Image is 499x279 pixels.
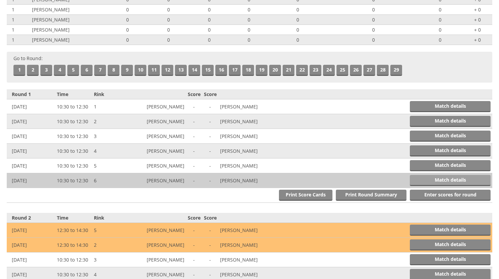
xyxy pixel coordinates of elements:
[418,15,463,25] td: 0
[92,99,128,114] td: 1
[186,223,202,238] td: -
[323,65,335,76] a: 24
[329,15,418,25] td: 0
[269,65,281,76] a: 20
[218,114,277,129] td: [PERSON_NAME]
[232,35,266,45] td: 0
[296,65,308,76] a: 22
[128,223,186,238] td: [PERSON_NAME]
[418,25,463,35] td: 0
[202,65,214,76] a: 15
[7,223,55,238] td: [DATE]
[7,252,55,267] td: [DATE]
[329,35,418,45] td: 0
[336,65,348,76] a: 25
[162,65,173,76] a: 12
[55,173,92,188] td: 10:30 to 12:30
[128,99,186,114] td: [PERSON_NAME]
[186,158,202,173] td: -
[7,158,55,173] td: [DATE]
[7,89,55,99] th: Round 1
[410,101,491,112] a: Match details
[377,65,389,76] a: 28
[92,238,128,252] td: 2
[218,223,277,238] td: [PERSON_NAME]
[202,89,218,99] th: Score
[7,173,55,188] td: [DATE]
[7,15,30,25] td: 1
[410,225,491,236] a: Match details
[7,35,30,45] td: 1
[410,239,491,250] a: Match details
[186,114,202,129] td: -
[202,114,218,129] td: -
[55,223,92,238] td: 12:30 to 14:30
[81,65,93,76] a: 6
[128,173,186,188] td: [PERSON_NAME]
[104,5,151,15] td: 0
[92,114,128,129] td: 2
[218,144,277,158] td: [PERSON_NAME]
[410,131,491,142] a: Match details
[7,99,55,114] td: [DATE]
[410,254,491,265] a: Match details
[30,35,104,45] td: [PERSON_NAME]
[232,5,266,15] td: 0
[55,99,92,114] td: 10:30 to 12:30
[186,5,232,15] td: 0
[7,144,55,158] td: [DATE]
[104,15,151,25] td: 0
[329,25,418,35] td: 0
[188,65,200,76] a: 14
[186,99,202,114] td: -
[363,65,375,76] a: 27
[55,252,92,267] td: 10:30 to 12:30
[215,65,227,76] a: 16
[92,223,128,238] td: 5
[92,213,128,223] th: Rink
[186,129,202,144] td: -
[410,116,491,127] a: Match details
[67,65,79,76] a: 5
[55,144,92,158] td: 10:30 to 12:30
[30,15,104,25] td: [PERSON_NAME]
[7,25,30,35] td: 1
[186,238,202,252] td: -
[186,15,232,25] td: 0
[151,25,186,35] td: 0
[410,145,491,156] a: Match details
[202,99,218,114] td: -
[7,114,55,129] td: [DATE]
[229,65,241,76] a: 17
[218,173,277,188] td: [PERSON_NAME]
[218,252,277,267] td: [PERSON_NAME]
[104,35,151,45] td: 0
[463,25,492,35] td: + 0
[55,158,92,173] td: 10:30 to 12:30
[27,65,39,76] a: 2
[128,144,186,158] td: [PERSON_NAME]
[202,213,218,223] th: Score
[7,52,492,83] div: Go to Round:
[92,89,128,99] th: Rink
[151,15,186,25] td: 0
[218,238,277,252] td: [PERSON_NAME]
[186,213,202,223] th: Score
[55,114,92,129] td: 10:30 to 12:30
[92,129,128,144] td: 3
[128,252,186,267] td: [PERSON_NAME]
[92,252,128,267] td: 3
[40,65,52,76] a: 3
[232,15,266,25] td: 0
[55,213,92,223] th: Time
[13,65,25,76] a: 1
[256,65,268,76] a: 19
[7,213,55,223] th: Round 2
[266,35,329,45] td: 0
[55,238,92,252] td: 12:30 to 14:30
[108,65,119,76] a: 8
[266,15,329,25] td: 0
[463,35,492,45] td: + 0
[232,25,266,35] td: 0
[390,65,402,76] a: 29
